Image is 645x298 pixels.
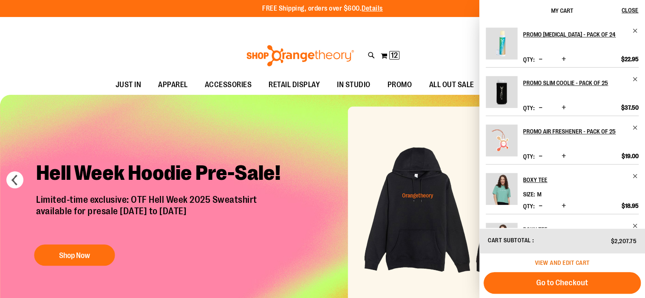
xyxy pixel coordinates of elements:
[158,75,188,94] span: APPAREL
[484,272,641,294] button: Go to Checkout
[486,116,639,164] li: Product
[632,173,639,179] a: Remove item
[536,278,588,287] span: Go to Checkout
[523,28,639,41] a: Promo [MEDICAL_DATA] - Pack of 24
[486,67,639,116] li: Product
[205,75,252,94] span: ACCESSORIES
[523,28,627,41] h2: Promo [MEDICAL_DATA] - Pack of 24
[362,5,383,12] a: Details
[560,55,568,64] button: Increase product quantity
[632,125,639,131] a: Remove item
[486,164,639,214] li: Product
[388,75,412,94] span: PROMO
[523,125,639,138] a: Promo Air Freshener - Pack of 25
[523,203,535,210] label: Qty
[116,75,141,94] span: JUST IN
[537,55,545,64] button: Decrease product quantity
[537,202,545,210] button: Decrease product quantity
[269,75,320,94] span: RETAIL DISPLAY
[30,194,295,236] p: Limited-time exclusive: OTF Hell Week 2025 Sweatshirt available for presale [DATE] to [DATE]
[245,45,355,66] img: Shop Orangetheory
[621,104,639,111] span: $37.50
[262,4,383,14] p: FREE Shipping, orders over $600.
[429,75,474,94] span: ALL OUT SALE
[523,223,639,236] a: Boxy Tee
[535,259,590,266] a: View and edit cart
[486,76,518,108] img: Promo Slim Coolie - Pack of 25
[622,7,638,14] span: Close
[6,171,23,188] button: prev
[30,154,295,194] h2: Hell Week Hoodie Pre-Sale!
[486,125,518,156] img: Promo Air Freshener - Pack of 25
[632,28,639,34] a: Remove item
[486,76,518,114] a: Promo Slim Coolie - Pack of 25
[486,28,518,60] img: Promo Lip Balm - Pack of 24
[621,55,639,63] span: $22.95
[523,105,535,111] label: Qty
[523,56,535,63] label: Qty
[611,238,637,244] span: $2,207.75
[486,223,518,260] a: Boxy Tee
[34,244,115,266] button: Shop Now
[486,173,518,205] img: Boxy Tee
[337,75,371,94] span: IN STUDIO
[537,152,545,161] button: Decrease product quantity
[486,28,518,65] a: Promo Lip Balm - Pack of 24
[523,223,627,236] h2: Boxy Tee
[523,125,627,138] h2: Promo Air Freshener - Pack of 25
[488,237,531,244] span: Cart Subtotal
[391,51,398,60] span: 12
[537,104,545,112] button: Decrease product quantity
[523,173,639,187] a: Boxy Tee
[486,125,518,162] a: Promo Air Freshener - Pack of 25
[523,191,535,198] dt: Size
[523,153,535,160] label: Qty
[622,152,639,160] span: $19.00
[560,152,568,161] button: Increase product quantity
[560,104,568,112] button: Increase product quantity
[486,214,639,264] li: Product
[551,7,573,14] span: My Cart
[622,202,639,210] span: $18.95
[537,191,541,198] span: M
[486,223,518,255] img: Boxy Tee
[486,173,518,210] a: Boxy Tee
[523,76,639,90] a: Promo Slim Coolie - Pack of 25
[486,28,639,67] li: Product
[523,173,627,187] h2: Boxy Tee
[632,223,639,229] a: Remove item
[560,202,568,210] button: Increase product quantity
[632,76,639,82] a: Remove item
[523,76,627,90] h2: Promo Slim Coolie - Pack of 25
